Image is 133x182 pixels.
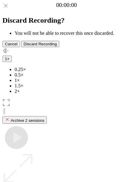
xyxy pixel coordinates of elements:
button: 1× [2,56,12,62]
li: 0.5× [15,72,131,78]
a: 00:00:00 [56,2,77,8]
div: Archive 2 sessions [5,117,44,123]
h2: Discard Recording? [2,16,131,24]
li: You will not be able to recover this once discarded. [15,31,131,36]
span: 1 [5,57,7,61]
li: 1.5× [15,83,131,89]
button: Archive 2 sessions [2,116,47,124]
li: 1× [15,78,131,83]
button: Cancel [2,41,20,47]
button: Discard Recording [21,41,60,47]
li: 0.25× [15,67,131,72]
li: 2× [15,89,131,94]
